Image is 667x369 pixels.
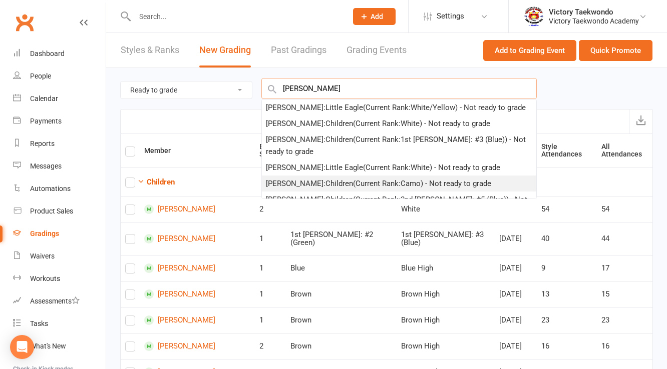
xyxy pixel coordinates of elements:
[261,78,537,99] input: Add Member to Report
[266,177,491,189] div: [PERSON_NAME] : Children (Current Rank: Camo ) - Not ready to grade
[13,65,106,87] a: People
[132,9,340,23] input: Search...
[121,33,179,67] a: Styles & Ranks
[397,222,495,255] td: 1st [PERSON_NAME]: #3 (Blue)
[255,255,286,281] td: 1
[13,335,106,357] a: What's New
[549,7,639,16] div: Victory Taekwondo
[537,333,597,359] td: 16
[286,333,397,359] td: Brown
[140,134,255,167] th: Member
[255,281,286,307] td: 1
[597,333,652,359] td: 16
[286,307,397,333] td: Brown
[286,222,397,255] td: 1st [PERSON_NAME]: #2 (Green)
[495,333,537,359] td: [DATE]
[597,134,652,167] th: All Attendances
[255,134,286,167] th: Belt Size
[30,342,66,350] div: What's New
[549,16,639,25] div: Victory Taekwondo Academy
[397,333,495,359] td: Brown High
[121,134,140,167] th: Select all
[597,222,652,255] td: 44
[30,252,55,260] div: Waivers
[371,12,383,20] span: Add
[137,176,175,188] button: Children
[495,281,537,307] td: [DATE]
[397,307,495,333] td: Brown High
[266,161,500,173] div: [PERSON_NAME] : Little Eagle (Current Rank: White ) - Not ready to grade
[271,33,326,67] a: Past Gradings
[495,222,537,255] td: [DATE]
[144,263,250,273] a: [PERSON_NAME]
[144,341,250,351] a: [PERSON_NAME]
[537,134,597,167] th: Style Attendances
[13,87,106,110] a: Calendar
[579,40,652,61] button: Quick Promote
[266,117,490,129] div: [PERSON_NAME] : Children (Current Rank: White ) - Not ready to grade
[30,319,48,327] div: Tasks
[397,255,495,281] td: Blue High
[199,33,251,67] a: New Grading
[255,196,286,222] td: 2
[266,101,526,113] div: [PERSON_NAME] : Little Eagle (Current Rank: White/Yellow ) - Not ready to grade
[144,315,250,325] a: [PERSON_NAME]
[30,72,51,80] div: People
[30,162,62,170] div: Messages
[495,307,537,333] td: [DATE]
[30,229,59,237] div: Gradings
[597,255,652,281] td: 17
[13,222,106,245] a: Gradings
[12,10,37,35] a: Clubworx
[147,177,175,186] strong: Children
[30,49,65,57] div: Dashboard
[13,110,106,132] a: Payments
[537,222,597,255] td: 40
[597,307,652,333] td: 23
[13,245,106,267] a: Waivers
[255,333,286,359] td: 2
[13,155,106,177] a: Messages
[30,274,60,282] div: Workouts
[397,196,495,222] td: White
[13,177,106,200] a: Automations
[495,255,537,281] td: [DATE]
[30,297,80,305] div: Assessments
[437,5,464,27] span: Settings
[266,133,532,157] div: [PERSON_NAME] : Children (Current Rank: 1st [PERSON_NAME]: #3 (Blue) ) - Not ready to grade
[30,139,55,147] div: Reports
[255,307,286,333] td: 1
[286,281,397,307] td: Brown
[144,204,250,214] a: [PERSON_NAME]
[13,290,106,312] a: Assessments
[10,335,34,359] div: Open Intercom Messenger
[597,196,652,222] td: 54
[353,8,396,25] button: Add
[483,40,576,61] button: Add to Grading Event
[537,255,597,281] td: 9
[13,200,106,222] a: Product Sales
[13,42,106,65] a: Dashboard
[30,94,58,102] div: Calendar
[13,312,106,335] a: Tasks
[144,289,250,299] a: [PERSON_NAME]
[30,117,62,125] div: Payments
[537,307,597,333] td: 23
[255,222,286,255] td: 1
[30,207,73,215] div: Product Sales
[537,196,597,222] td: 54
[13,132,106,155] a: Reports
[286,255,397,281] td: Blue
[537,281,597,307] td: 13
[30,184,71,192] div: Automations
[144,234,250,243] a: [PERSON_NAME]
[397,281,495,307] td: Brown High
[597,281,652,307] td: 15
[347,33,407,67] a: Grading Events
[266,193,532,217] div: [PERSON_NAME] : Children (Current Rank: 2nd [PERSON_NAME]: #5 (Blue) ) - Not ready to grade
[13,267,106,290] a: Workouts
[524,6,544,26] img: thumb_image1542833429.png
